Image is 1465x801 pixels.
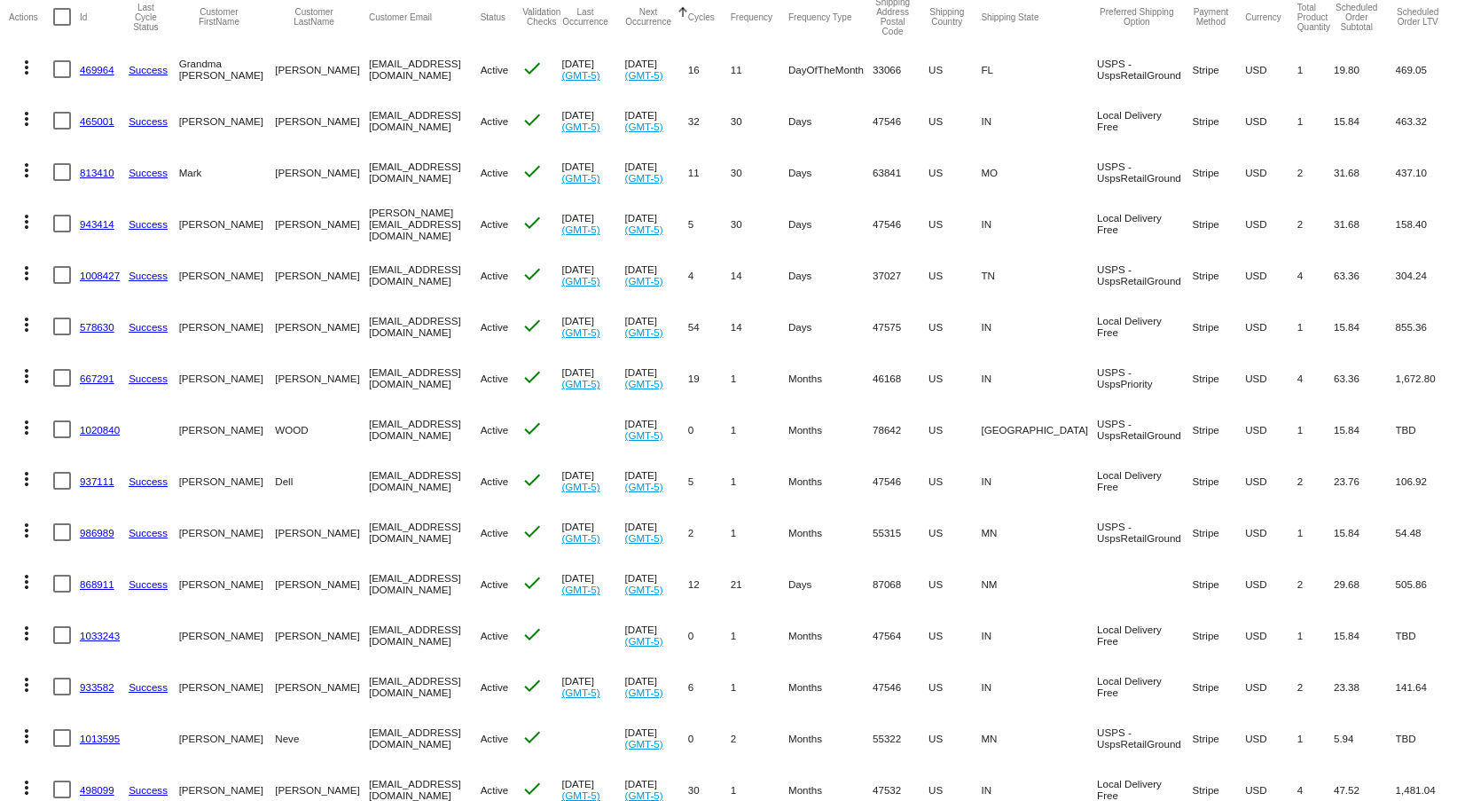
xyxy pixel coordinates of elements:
[1192,198,1245,249] mat-cell: Stripe
[625,609,688,661] mat-cell: [DATE]
[1097,43,1192,95] mat-cell: USPS - UspsRetailGround
[1245,12,1281,22] button: Change sorting for CurrencyIso
[788,301,873,352] mat-cell: Days
[928,301,981,352] mat-cell: US
[369,609,481,661] mat-cell: [EMAIL_ADDRESS][DOMAIN_NAME]
[80,681,114,693] a: 933582
[1334,3,1380,32] button: Change sorting for Subtotal
[561,69,599,81] a: (GMT-5)
[1097,609,1192,661] mat-cell: Local Delivery Free
[788,12,852,22] button: Change sorting for FrequencyType
[16,468,37,490] mat-icon: more_vert
[731,146,788,198] mat-cell: 30
[481,12,505,22] button: Change sorting for Status
[625,507,688,558] mat-cell: [DATE]
[129,681,168,693] a: Success
[275,404,369,455] mat-cell: WOOD
[561,146,624,198] mat-cell: [DATE]
[369,352,481,404] mat-cell: [EMAIL_ADDRESS][DOMAIN_NAME]
[1396,301,1456,352] mat-cell: 855.36
[369,95,481,146] mat-cell: [EMAIL_ADDRESS][DOMAIN_NAME]
[1334,95,1396,146] mat-cell: 15.84
[1245,43,1297,95] mat-cell: USD
[981,249,1097,301] mat-cell: TN
[625,198,688,249] mat-cell: [DATE]
[928,661,981,712] mat-cell: US
[1297,558,1334,609] mat-cell: 2
[1192,558,1245,609] mat-cell: Stripe
[129,218,168,230] a: Success
[561,378,599,389] a: (GMT-5)
[731,43,788,95] mat-cell: 11
[1297,95,1334,146] mat-cell: 1
[561,532,599,544] a: (GMT-5)
[928,352,981,404] mat-cell: US
[625,69,663,81] a: (GMT-5)
[1192,146,1245,198] mat-cell: Stripe
[1245,301,1297,352] mat-cell: USD
[561,43,624,95] mat-cell: [DATE]
[1297,404,1334,455] mat-cell: 1
[625,95,688,146] mat-cell: [DATE]
[275,7,353,27] button: Change sorting for CustomerLastName
[981,558,1097,609] mat-cell: NM
[981,455,1097,507] mat-cell: IN
[1297,507,1334,558] mat-cell: 1
[80,527,114,538] a: 986989
[561,172,599,184] a: (GMT-5)
[928,609,981,661] mat-cell: US
[788,146,873,198] mat-cell: Days
[1334,455,1396,507] mat-cell: 23.76
[688,198,731,249] mat-cell: 5
[625,301,688,352] mat-cell: [DATE]
[1334,301,1396,352] mat-cell: 15.84
[1245,661,1297,712] mat-cell: USD
[561,198,624,249] mat-cell: [DATE]
[275,198,369,249] mat-cell: [PERSON_NAME]
[16,314,37,335] mat-icon: more_vert
[1097,661,1192,712] mat-cell: Local Delivery Free
[731,661,788,712] mat-cell: 1
[561,249,624,301] mat-cell: [DATE]
[1334,507,1396,558] mat-cell: 15.84
[788,455,873,507] mat-cell: Months
[561,224,599,235] a: (GMT-5)
[788,352,873,404] mat-cell: Months
[873,249,928,301] mat-cell: 37027
[625,661,688,712] mat-cell: [DATE]
[275,712,369,764] mat-cell: Neve
[788,609,873,661] mat-cell: Months
[625,121,663,132] a: (GMT-5)
[561,507,624,558] mat-cell: [DATE]
[731,558,788,609] mat-cell: 21
[981,43,1097,95] mat-cell: FL
[1192,661,1245,712] mat-cell: Stripe
[625,7,672,27] button: Change sorting for NextOccurrenceUtc
[873,507,928,558] mat-cell: 55315
[981,661,1097,712] mat-cell: IN
[981,507,1097,558] mat-cell: MN
[873,301,928,352] mat-cell: 47575
[928,43,981,95] mat-cell: US
[981,146,1097,198] mat-cell: MO
[16,57,37,78] mat-icon: more_vert
[129,321,168,333] a: Success
[788,198,873,249] mat-cell: Days
[731,609,788,661] mat-cell: 1
[731,249,788,301] mat-cell: 14
[1334,609,1396,661] mat-cell: 15.84
[179,661,276,712] mat-cell: [PERSON_NAME]
[129,475,168,487] a: Success
[561,558,624,609] mat-cell: [DATE]
[369,301,481,352] mat-cell: [EMAIL_ADDRESS][DOMAIN_NAME]
[625,249,688,301] mat-cell: [DATE]
[179,301,276,352] mat-cell: [PERSON_NAME]
[1396,7,1440,27] button: Change sorting for LifetimeValue
[981,352,1097,404] mat-cell: IN
[1192,249,1245,301] mat-cell: Stripe
[1192,301,1245,352] mat-cell: Stripe
[80,12,87,22] button: Change sorting for Id
[788,661,873,712] mat-cell: Months
[981,404,1097,455] mat-cell: [GEOGRAPHIC_DATA]
[1097,249,1192,301] mat-cell: USPS - UspsRetailGround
